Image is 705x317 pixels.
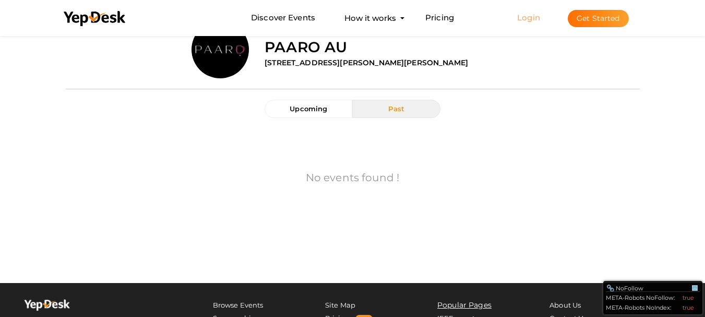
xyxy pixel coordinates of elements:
[606,302,700,312] div: META-Robots NoIndex:
[683,303,694,312] div: true
[192,21,249,78] img: 9HVL0U3N_normal.png
[549,301,581,309] a: About Us
[352,100,440,118] button: Past
[290,104,327,113] span: Upcoming
[683,293,694,302] div: true
[517,13,540,22] a: Login
[437,299,513,312] li: Popular Pages
[23,299,70,314] img: Yepdesk
[265,37,347,57] label: Paaro au
[388,104,404,113] span: Past
[265,100,352,118] button: Upcoming
[425,8,454,28] a: Pricing
[568,10,629,27] button: Get Started
[325,301,355,309] a: Site Map
[606,284,691,292] div: NoFollow
[251,8,315,28] a: Discover Events
[606,292,700,302] div: META-Robots NoFollow:
[691,284,699,292] div: Minimize
[213,301,264,309] a: Browse Events
[341,8,399,28] button: How it works
[306,170,399,185] label: No events found !
[265,57,468,68] label: [STREET_ADDRESS][PERSON_NAME][PERSON_NAME]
